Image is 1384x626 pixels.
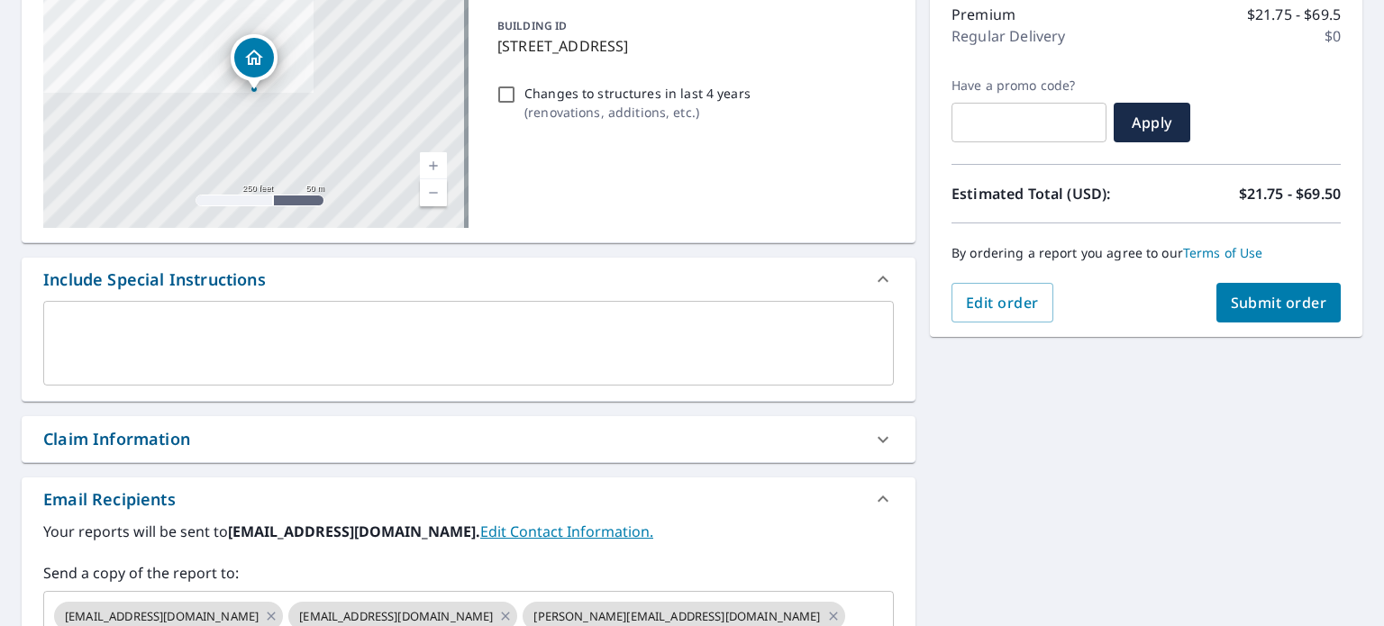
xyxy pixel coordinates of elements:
p: BUILDING ID [497,18,567,33]
p: [STREET_ADDRESS] [497,35,887,57]
span: [EMAIL_ADDRESS][DOMAIN_NAME] [288,608,504,625]
a: Terms of Use [1183,244,1263,261]
p: Premium [951,4,1015,25]
p: By ordering a report you agree to our [951,245,1341,261]
div: Email Recipients [43,487,176,512]
div: Email Recipients [22,477,915,521]
a: Current Level 17, Zoom In [420,152,447,179]
div: Claim Information [22,416,915,462]
a: Current Level 17, Zoom Out [420,179,447,206]
p: ( renovations, additions, etc. ) [524,103,751,122]
button: Submit order [1216,283,1342,322]
span: [EMAIL_ADDRESS][DOMAIN_NAME] [54,608,269,625]
b: [EMAIL_ADDRESS][DOMAIN_NAME]. [228,522,480,541]
a: EditContactInfo [480,522,653,541]
span: [PERSON_NAME][EMAIL_ADDRESS][DOMAIN_NAME] [523,608,831,625]
div: Include Special Instructions [43,268,266,292]
label: Your reports will be sent to [43,521,894,542]
p: Changes to structures in last 4 years [524,84,751,103]
p: $21.75 - $69.5 [1247,4,1341,25]
p: Regular Delivery [951,25,1065,47]
span: Apply [1128,113,1176,132]
div: Include Special Instructions [22,258,915,301]
p: $0 [1325,25,1341,47]
label: Send a copy of the report to: [43,562,894,584]
div: Dropped pin, building 1, Residential property, 814 Mechanic St Grafton, OH 44044 [231,34,278,90]
button: Edit order [951,283,1053,322]
p: Estimated Total (USD): [951,183,1146,204]
p: $21.75 - $69.50 [1239,183,1341,204]
button: Apply [1114,103,1190,142]
span: Submit order [1231,293,1327,313]
div: Claim Information [43,427,190,451]
span: Edit order [966,293,1039,313]
label: Have a promo code? [951,77,1106,94]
